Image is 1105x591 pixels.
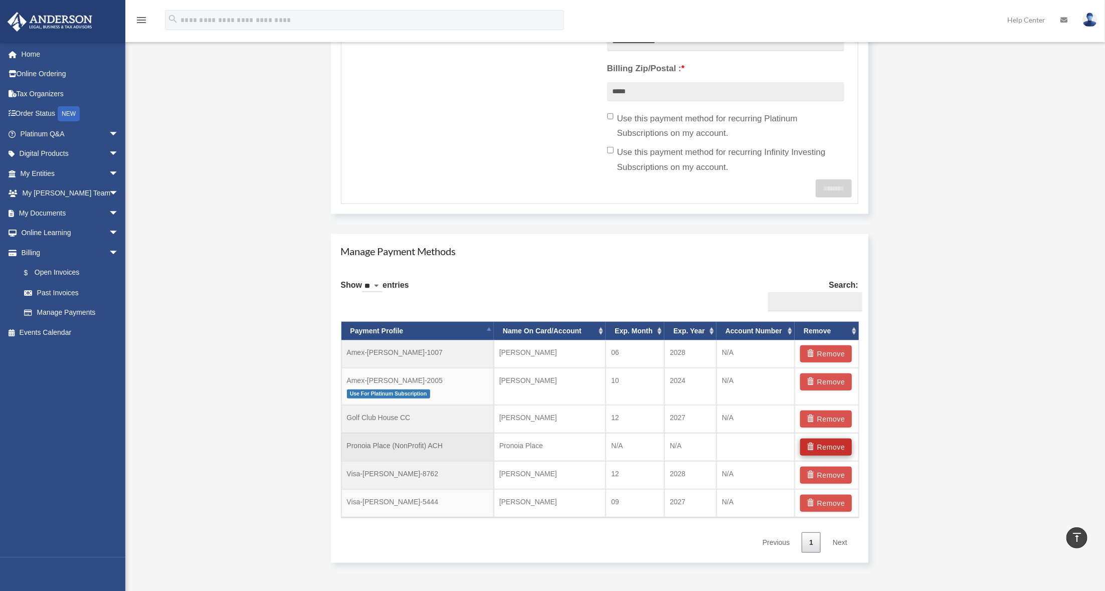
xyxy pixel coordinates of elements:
[58,106,80,121] div: NEW
[716,368,795,406] td: N/A
[664,461,716,489] td: 2028
[606,461,664,489] td: 12
[341,433,494,461] td: Pronoia Place (NonProfit) ACH
[7,163,134,183] a: My Entitiesarrow_drop_down
[109,163,129,184] span: arrow_drop_down
[7,183,134,204] a: My [PERSON_NAME] Teamarrow_drop_down
[606,433,664,461] td: N/A
[607,147,614,153] input: Use this payment method for recurring Infinity Investing Subscriptions on my account.
[716,405,795,433] td: N/A
[1066,527,1087,548] a: vertical_align_top
[7,84,134,104] a: Tax Organizers
[1071,531,1083,543] i: vertical_align_top
[135,14,147,26] i: menu
[494,489,606,517] td: [PERSON_NAME]
[795,322,859,340] th: Remove: activate to sort column ascending
[664,405,716,433] td: 2027
[135,18,147,26] a: menu
[7,243,134,263] a: Billingarrow_drop_down
[716,489,795,517] td: N/A
[341,461,494,489] td: Visa-[PERSON_NAME]-8762
[606,489,664,517] td: 09
[716,340,795,368] td: N/A
[14,263,134,283] a: $Open Invoices
[800,439,852,456] button: Remove
[607,111,844,141] label: Use this payment method for recurring Platinum Subscriptions on my account.
[664,322,716,340] th: Exp. Year: activate to sort column ascending
[716,322,795,340] th: Account Number: activate to sort column ascending
[341,405,494,433] td: Golf Club House CC
[606,322,664,340] th: Exp. Month: activate to sort column ascending
[109,243,129,263] span: arrow_drop_down
[109,183,129,204] span: arrow_drop_down
[14,303,129,323] a: Manage Payments
[7,104,134,124] a: Order StatusNEW
[109,144,129,164] span: arrow_drop_down
[362,281,383,292] select: Showentries
[341,322,494,340] th: Payment Profile: activate to sort column descending
[167,14,178,25] i: search
[800,345,852,362] button: Remove
[7,64,134,84] a: Online Ordering
[802,532,821,553] a: 1
[14,283,134,303] a: Past Invoices
[800,373,852,390] button: Remove
[800,467,852,484] button: Remove
[755,532,797,553] a: Previous
[341,489,494,517] td: Visa-[PERSON_NAME]-5444
[7,144,134,164] a: Digital Productsarrow_drop_down
[494,405,606,433] td: [PERSON_NAME]
[716,461,795,489] td: N/A
[606,405,664,433] td: 12
[494,322,606,340] th: Name On Card/Account: activate to sort column ascending
[664,340,716,368] td: 2028
[494,368,606,406] td: [PERSON_NAME]
[30,267,35,279] span: $
[341,340,494,368] td: Amex-[PERSON_NAME]-1007
[607,145,844,175] label: Use this payment method for recurring Infinity Investing Subscriptions on my account.
[341,278,409,302] label: Show entries
[7,124,134,144] a: Platinum Q&Aarrow_drop_down
[607,61,844,76] label: Billing Zip/Postal :
[664,368,716,406] td: 2024
[494,340,606,368] td: [PERSON_NAME]
[1082,13,1097,27] img: User Pic
[768,292,862,311] input: Search:
[109,223,129,244] span: arrow_drop_down
[606,340,664,368] td: 06
[7,44,134,64] a: Home
[7,203,134,223] a: My Documentsarrow_drop_down
[607,113,614,120] input: Use this payment method for recurring Platinum Subscriptions on my account.
[664,489,716,517] td: 2027
[664,433,716,461] td: N/A
[7,223,134,243] a: Online Learningarrow_drop_down
[109,203,129,224] span: arrow_drop_down
[800,411,852,428] button: Remove
[341,244,859,258] h4: Manage Payment Methods
[800,495,852,512] button: Remove
[341,368,494,406] td: Amex-[PERSON_NAME]-2005
[109,124,129,144] span: arrow_drop_down
[764,278,858,311] label: Search:
[494,461,606,489] td: [PERSON_NAME]
[494,433,606,461] td: Pronoia Place
[825,532,855,553] a: Next
[347,389,430,398] span: Use For Platinum Subscription
[606,368,664,406] td: 10
[7,322,134,342] a: Events Calendar
[5,12,95,32] img: Anderson Advisors Platinum Portal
